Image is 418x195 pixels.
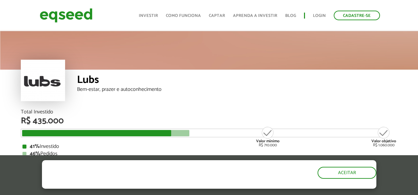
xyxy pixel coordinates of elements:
[22,151,396,157] div: Pedidos
[42,160,243,181] h5: O site da EqSeed utiliza cookies para melhorar sua navegação.
[371,138,396,144] strong: Valor objetivo
[77,87,398,92] div: Bem-estar, prazer e autoconhecimento
[30,149,40,158] strong: 46%
[334,11,380,20] a: Cadastre-se
[21,117,398,125] div: R$ 435.000
[371,126,396,147] div: R$ 1.060.000
[40,7,93,24] img: EqSeed
[30,142,40,151] strong: 41%
[129,183,206,189] a: política de privacidade e de cookies
[233,14,277,18] a: Aprenda a investir
[42,182,243,189] p: Ao clicar em "aceitar", você aceita nossa .
[22,144,396,149] div: Investido
[209,14,225,18] a: Captar
[313,14,326,18] a: Login
[21,109,398,115] div: Total Investido
[166,14,201,18] a: Como funciona
[256,138,280,144] strong: Valor mínimo
[77,75,398,87] div: Lubs
[255,126,280,147] div: R$ 710.000
[139,14,158,18] a: Investir
[285,14,296,18] a: Blog
[318,167,376,179] button: Aceitar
